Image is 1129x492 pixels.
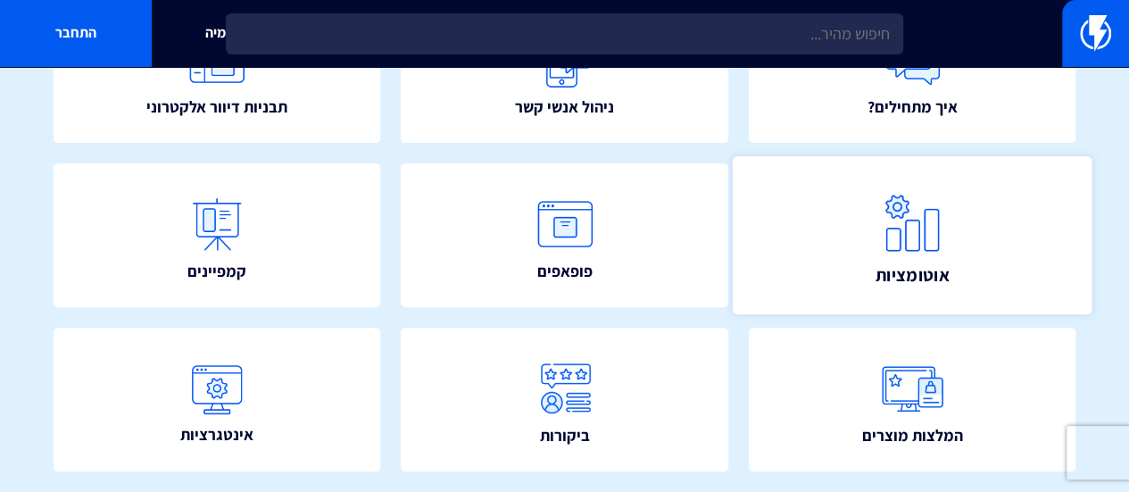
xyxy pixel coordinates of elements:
[515,96,614,119] span: ניהול אנשי קשר
[867,96,957,119] span: איך מתחילים?
[876,263,949,288] span: אוטומציות
[732,156,1092,314] a: אוטומציות
[54,328,380,471] a: אינטגרציות
[540,424,590,447] span: ביקורות
[861,424,962,447] span: המלצות מוצרים
[54,163,380,307] a: קמפיינים
[401,163,727,307] a: פופאפים
[537,260,593,283] span: פופאפים
[401,328,727,471] a: ביקורות
[187,260,246,283] span: קמפיינים
[749,328,1075,471] a: המלצות מוצרים
[226,13,903,54] input: חיפוש מהיר...
[146,96,287,119] span: תבניות דיוור אלקטרוני
[180,423,253,446] span: אינטגרציות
